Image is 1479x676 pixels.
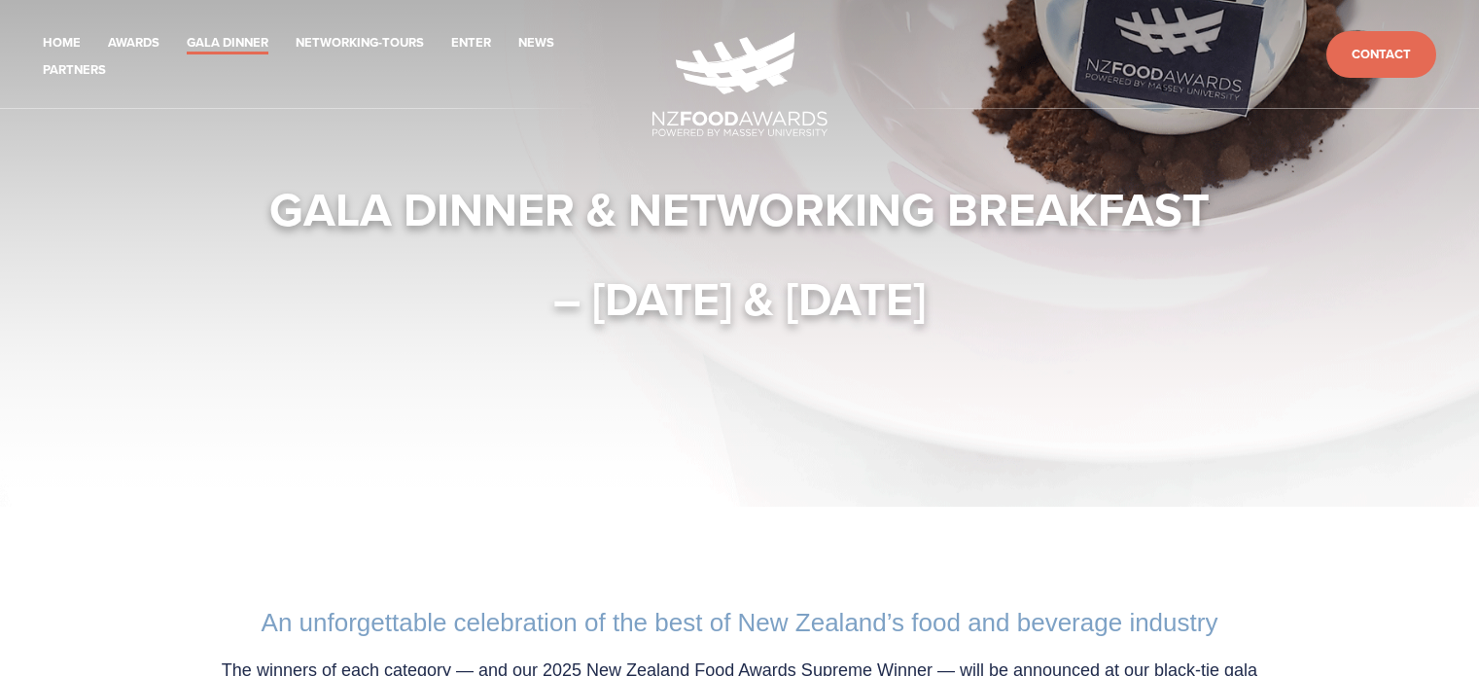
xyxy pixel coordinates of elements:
a: Partners [43,59,106,82]
a: Awards [108,32,159,54]
a: Home [43,32,81,54]
a: Gala Dinner [187,32,268,54]
a: Contact [1326,31,1436,79]
h1: – [DATE] & [DATE] [180,269,1300,328]
a: Networking-Tours [296,32,424,54]
a: Enter [451,32,491,54]
h1: Gala Dinner & Networking Breakfast [180,180,1300,238]
h2: An unforgettable celebration of the best of New Zealand’s food and beverage industry [199,608,1281,638]
a: News [518,32,554,54]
